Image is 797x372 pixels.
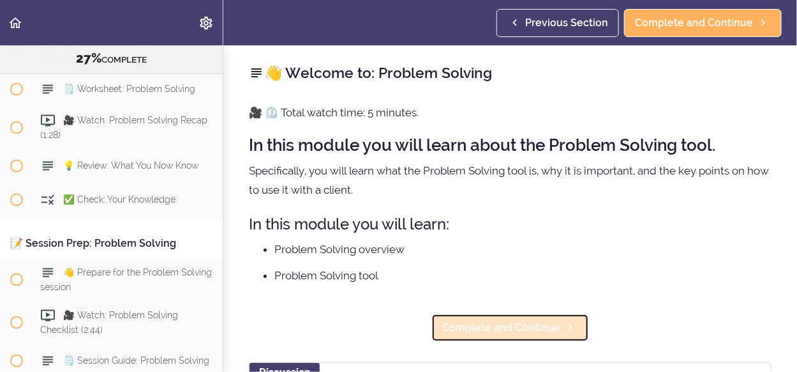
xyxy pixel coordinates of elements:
li: Problem Solving overview [274,241,771,258]
p: 🎥 ⏲️ Total watch time: 5 minutes. [249,103,771,122]
svg: Back to course curriculum [8,15,23,31]
span: 💡 Review: What You Now Know [63,160,198,171]
span: ✅ Check: Your Knowledge [63,194,175,205]
span: 🗒️ Worksheet: Problem Solving [63,84,195,94]
span: 27% [76,50,101,66]
span: 👋 Prepare for the Problem Solving session [40,267,212,292]
a: Complete and Continue [624,9,782,37]
li: Problem Solving tool [274,267,771,284]
span: Complete and Continue [442,320,560,336]
a: Previous Section [496,9,619,37]
svg: Settings Menu [198,15,214,31]
a: Complete and Continue [431,314,589,342]
span: 🎥 Watch: Problem Solving Recap (1:28) [40,115,207,140]
h2: 👋 Welcome to: Problem Solving [249,62,771,84]
div: COMPLETE [16,50,207,67]
p: Specifically, you will learn what the Problem Solving tool is, why it is important, and the key p... [249,161,771,199]
span: 🗒️ Session Guide: Problem Solving [63,355,209,366]
h2: In this module you will learn about the Problem Solving tool. [249,136,771,155]
h3: In this module you will learn: [249,213,771,235]
span: Previous Section [525,15,608,31]
span: 🎥 Watch: Problem Solving Checklist (2:44) [40,310,178,335]
span: Complete and Continue [635,15,753,31]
